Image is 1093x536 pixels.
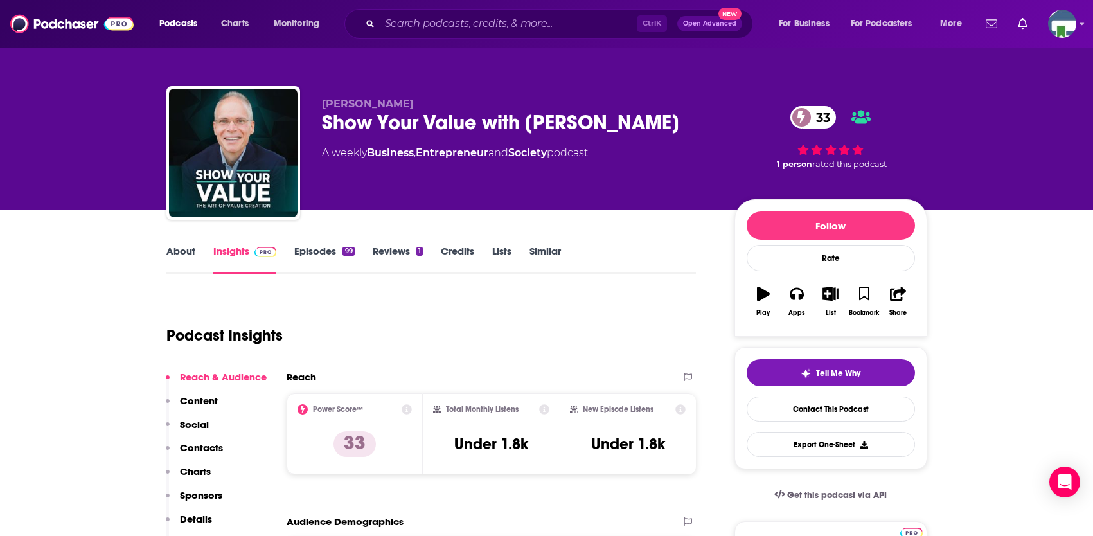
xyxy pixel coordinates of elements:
a: Contact This Podcast [747,397,915,422]
p: Charts [180,465,211,478]
button: open menu [265,13,336,34]
button: Sponsors [166,489,222,513]
img: Show Your Value with Lee Benson [169,89,298,217]
span: Monitoring [274,15,319,33]
h2: Audience Demographics [287,515,404,528]
button: open menu [770,13,846,34]
a: Show notifications dropdown [1013,13,1033,35]
h2: Power Score™ [313,405,363,414]
p: Social [180,418,209,431]
span: For Podcasters [851,15,912,33]
h2: New Episode Listens [583,405,653,414]
span: Ctrl K [637,15,667,32]
span: and [488,147,508,159]
button: Apps [780,278,813,325]
button: Open AdvancedNew [677,16,742,31]
a: Entrepreneur [416,147,488,159]
button: Reach & Audience [166,371,267,395]
span: Tell Me Why [816,368,860,379]
a: Reviews1 [373,245,423,274]
p: 33 [333,431,376,457]
button: List [813,278,847,325]
button: open menu [931,13,978,34]
span: , [414,147,416,159]
h2: Reach [287,371,316,383]
div: Apps [788,309,805,317]
button: Play [747,278,780,325]
a: 33 [790,106,837,129]
div: Share [889,309,907,317]
h1: Podcast Insights [166,326,283,345]
button: Contacts [166,442,223,465]
button: Social [166,418,209,442]
span: Get this podcast via API [787,490,887,501]
img: User Profile [1048,10,1076,38]
p: Content [180,395,218,407]
button: Export One-Sheet [747,432,915,457]
span: Logged in as KCMedia [1048,10,1076,38]
button: tell me why sparkleTell Me Why [747,359,915,386]
h2: Total Monthly Listens [446,405,519,414]
button: Bookmark [848,278,881,325]
div: List [826,309,836,317]
p: Details [180,513,212,525]
div: 33 1 personrated this podcast [734,98,927,177]
span: Open Advanced [683,21,736,27]
button: open menu [842,13,931,34]
p: Reach & Audience [180,371,267,383]
a: Business [367,147,414,159]
a: About [166,245,195,274]
a: Society [508,147,547,159]
div: Bookmark [849,309,879,317]
p: Contacts [180,442,223,454]
a: Lists [492,245,511,274]
input: Search podcasts, credits, & more... [380,13,637,34]
a: Credits [441,245,474,274]
span: rated this podcast [812,159,887,169]
button: open menu [150,13,214,34]
div: Play [756,309,770,317]
div: 1 [416,247,423,256]
p: Sponsors [180,489,222,501]
div: Open Intercom Messenger [1049,467,1080,497]
span: New [718,8,742,20]
span: More [940,15,962,33]
h3: Under 1.8k [454,434,528,454]
button: Charts [166,465,211,489]
a: Episodes99 [294,245,354,274]
span: For Business [779,15,830,33]
span: 33 [803,106,837,129]
span: Podcasts [159,15,197,33]
h3: Under 1.8k [591,434,665,454]
span: Charts [221,15,249,33]
div: 99 [342,247,354,256]
a: InsightsPodchaser Pro [213,245,277,274]
div: A weekly podcast [322,145,588,161]
button: Share [881,278,914,325]
img: Podchaser Pro [254,247,277,257]
a: Show notifications dropdown [981,13,1002,35]
img: tell me why sparkle [801,368,811,379]
img: Podchaser - Follow, Share and Rate Podcasts [10,12,134,36]
a: Charts [213,13,256,34]
div: Rate [747,245,915,271]
a: Get this podcast via API [764,479,898,511]
a: Similar [529,245,561,274]
button: Content [166,395,218,418]
button: Follow [747,211,915,240]
div: Search podcasts, credits, & more... [357,9,765,39]
span: 1 person [777,159,812,169]
button: Show profile menu [1048,10,1076,38]
span: [PERSON_NAME] [322,98,414,110]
